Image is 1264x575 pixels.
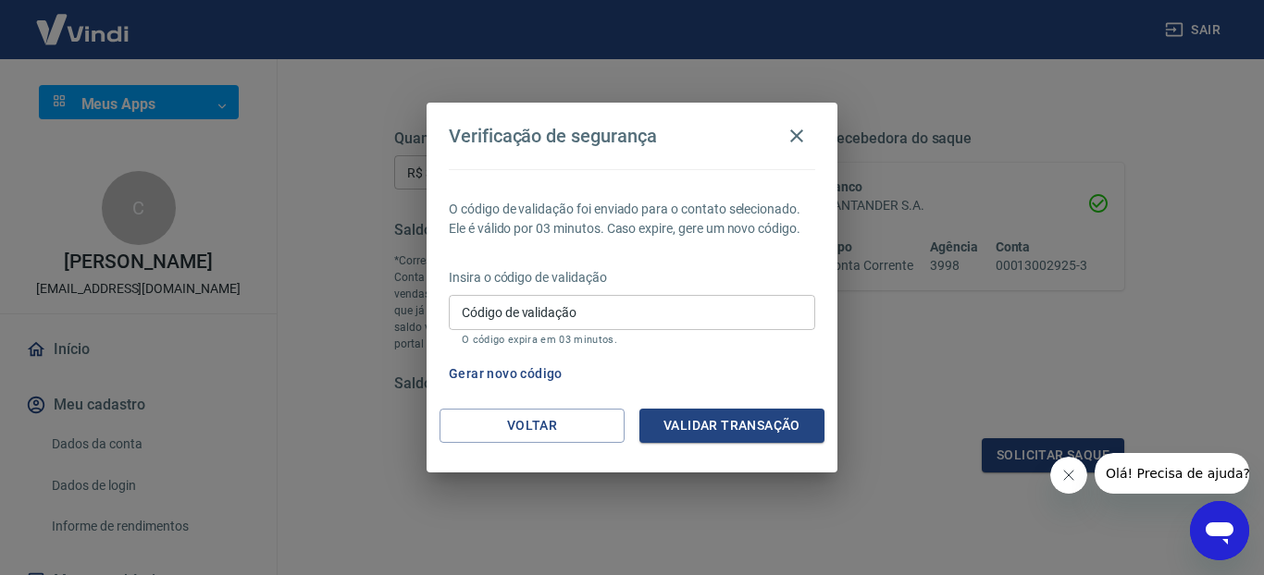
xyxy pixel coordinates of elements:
p: O código de validação foi enviado para o contato selecionado. Ele é válido por 03 minutos. Caso e... [449,200,815,239]
p: O código expira em 03 minutos. [462,334,802,346]
iframe: Mensagem da empresa [1095,453,1249,494]
iframe: Fechar mensagem [1050,457,1087,494]
span: Olá! Precisa de ajuda? [11,13,155,28]
button: Validar transação [639,409,824,443]
button: Gerar novo código [441,357,570,391]
h4: Verificação de segurança [449,125,657,147]
iframe: Botão para abrir a janela de mensagens [1190,501,1249,560]
p: Insira o código de validação [449,268,815,287]
button: Voltar [440,409,625,443]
